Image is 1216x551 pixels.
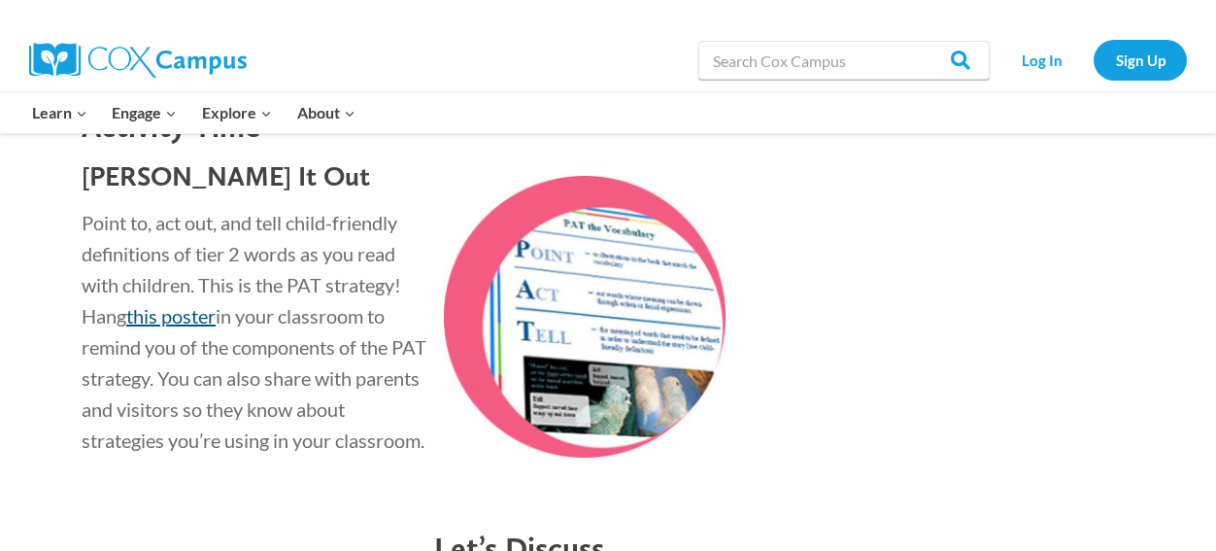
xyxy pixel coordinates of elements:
[126,304,216,327] a: this poster
[999,40,1084,80] a: Log In
[100,92,190,133] button: Child menu of Engage
[82,207,430,456] p: Point to, act out, and tell child-friendly definitions of tier 2 words as you read with children....
[82,499,212,522] a: Download Now
[999,40,1187,80] nav: Secondary Navigation
[19,92,100,133] button: Child menu of Learn
[82,160,430,193] h4: [PERSON_NAME] It Out
[19,92,367,133] nav: Primary Navigation
[189,92,285,133] button: Child menu of Explore
[285,92,368,133] button: Child menu of About
[29,43,247,78] img: Cox Campus
[698,41,990,80] input: Search Cox Campus
[1094,40,1187,80] a: Sign Up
